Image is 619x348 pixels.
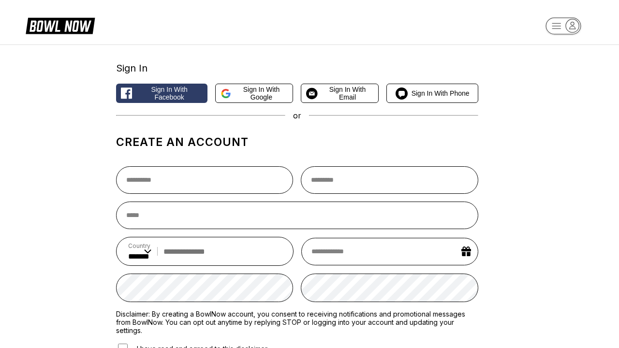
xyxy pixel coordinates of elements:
span: Sign in with Facebook [136,86,202,101]
button: Sign in with Email [301,84,379,103]
span: Sign in with Email [322,86,374,101]
div: Sign In [116,62,478,74]
div: or [116,111,478,120]
label: Disclaimer: By creating a BowlNow account, you consent to receiving notifications and promotional... [116,310,478,334]
button: Sign in with Phone [386,84,478,103]
label: Country [128,242,151,249]
span: Sign in with Google [235,86,288,101]
span: Sign in with Phone [412,89,470,97]
button: Sign in with Facebook [116,84,207,103]
h1: Create an account [116,135,478,149]
button: Sign in with Google [215,84,293,103]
